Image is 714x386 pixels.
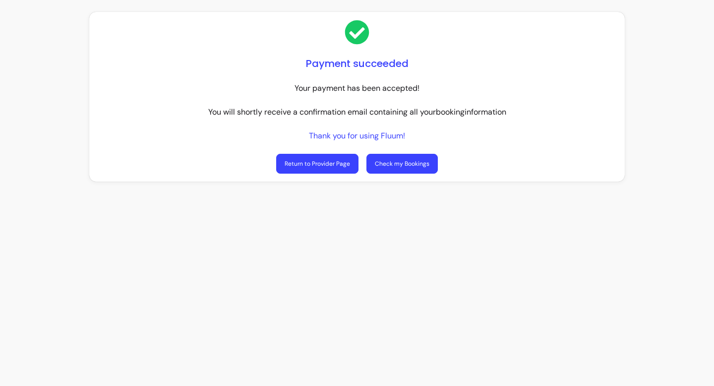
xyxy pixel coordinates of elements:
a: Return to Provider Page [276,154,358,174]
h1: Payment succeeded [306,57,409,70]
p: You will shortly receive a confirmation email containing all your booking information [208,106,506,118]
p: Thank you for using Fluum! [309,130,405,142]
a: Check my Bookings [366,154,438,174]
p: Your payment has been accepted! [295,82,419,94]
